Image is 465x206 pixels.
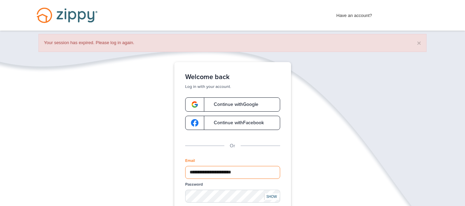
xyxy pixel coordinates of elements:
span: Continue with Facebook [207,120,264,125]
p: Log in with your account. [185,84,280,89]
label: Email [185,158,195,164]
input: Email [185,166,280,179]
p: Or [230,142,235,150]
h1: Welcome back [185,73,280,81]
a: google-logoContinue withFacebook [185,116,280,130]
span: Have an account? [336,8,372,19]
span: Continue with Google [207,102,258,107]
div: Your session has expired. Please log in again. [38,34,427,52]
input: Password [185,190,280,203]
img: google-logo [191,101,198,108]
img: google-logo [191,119,198,127]
button: × [417,39,421,46]
a: google-logoContinue withGoogle [185,97,280,112]
div: SHOW [264,193,279,200]
label: Password [185,182,203,187]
